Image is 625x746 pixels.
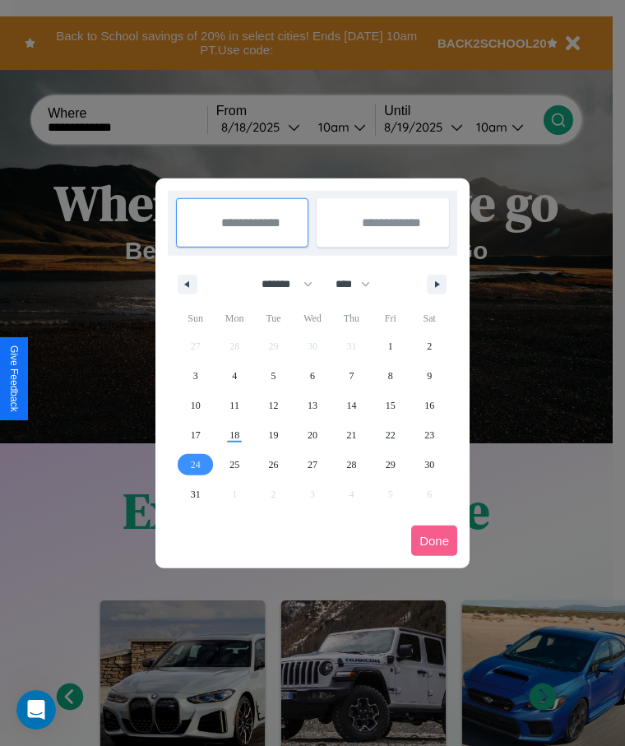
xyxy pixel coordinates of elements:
[232,361,237,391] span: 4
[308,420,317,450] span: 20
[332,391,371,420] button: 14
[191,420,201,450] span: 17
[293,450,331,480] button: 27
[293,305,331,331] span: Wed
[371,391,410,420] button: 15
[8,345,20,412] div: Give Feedback
[176,305,215,331] span: Sun
[371,305,410,331] span: Fri
[411,526,457,556] button: Done
[332,450,371,480] button: 28
[427,331,432,361] span: 2
[191,391,201,420] span: 10
[424,450,434,480] span: 30
[371,420,410,450] button: 22
[386,450,396,480] span: 29
[410,391,449,420] button: 16
[310,361,315,391] span: 6
[254,305,293,331] span: Tue
[371,361,410,391] button: 8
[386,391,396,420] span: 15
[176,450,215,480] button: 24
[215,361,253,391] button: 4
[308,391,317,420] span: 13
[215,420,253,450] button: 18
[293,361,331,391] button: 6
[371,450,410,480] button: 29
[229,450,239,480] span: 25
[191,480,201,509] span: 31
[346,420,356,450] span: 21
[215,305,253,331] span: Mon
[271,361,276,391] span: 5
[176,391,215,420] button: 10
[349,361,354,391] span: 7
[269,450,279,480] span: 26
[386,420,396,450] span: 22
[229,391,239,420] span: 11
[388,361,393,391] span: 8
[191,450,201,480] span: 24
[410,361,449,391] button: 9
[371,331,410,361] button: 1
[388,331,393,361] span: 1
[254,450,293,480] button: 26
[193,361,198,391] span: 3
[308,450,317,480] span: 27
[269,420,279,450] span: 19
[254,420,293,450] button: 19
[176,420,215,450] button: 17
[346,450,356,480] span: 28
[332,305,371,331] span: Thu
[410,331,449,361] button: 2
[176,480,215,509] button: 31
[293,420,331,450] button: 20
[293,391,331,420] button: 13
[410,420,449,450] button: 23
[410,450,449,480] button: 30
[332,361,371,391] button: 7
[346,391,356,420] span: 14
[176,361,215,391] button: 3
[254,391,293,420] button: 12
[215,391,253,420] button: 11
[254,361,293,391] button: 5
[229,420,239,450] span: 18
[410,305,449,331] span: Sat
[332,420,371,450] button: 21
[427,361,432,391] span: 9
[269,391,279,420] span: 12
[215,450,253,480] button: 25
[424,391,434,420] span: 16
[16,690,56,730] iframe: Intercom live chat
[424,420,434,450] span: 23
